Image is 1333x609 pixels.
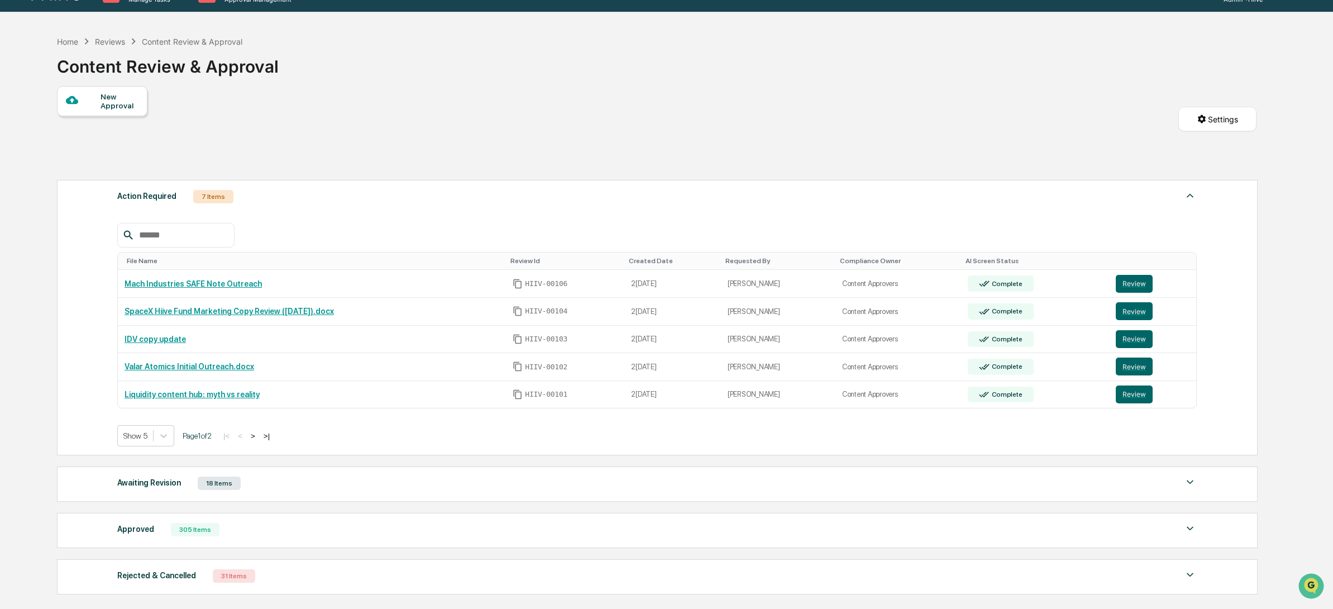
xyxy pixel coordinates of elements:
[624,270,721,298] td: 2[DATE]
[966,257,1105,265] div: Toggle SortBy
[1183,568,1197,582] img: caret
[7,136,77,156] a: 🖐️Preclearance
[624,353,721,381] td: 2[DATE]
[22,141,72,152] span: Preclearance
[79,189,135,198] a: Powered byPylon
[101,92,138,110] div: New Approval
[721,298,835,326] td: [PERSON_NAME]
[57,37,78,46] div: Home
[1178,107,1256,131] button: Settings
[990,335,1023,343] div: Complete
[525,390,567,399] span: HIIV-00101
[38,85,183,97] div: Start new chat
[95,37,125,46] div: Reviews
[1183,189,1197,202] img: caret
[835,381,961,408] td: Content Approvers
[513,279,523,289] span: Copy Id
[183,431,212,440] span: Page 1 of 2
[624,381,721,408] td: 2[DATE]
[1116,330,1153,348] button: Review
[1116,358,1153,375] button: Review
[11,23,203,41] p: How can we help?
[11,163,20,172] div: 🔎
[117,189,176,203] div: Action Required
[1118,257,1192,265] div: Toggle SortBy
[835,298,961,326] td: Content Approvers
[525,307,567,316] span: HIIV-00104
[171,523,219,536] div: 305 Items
[190,89,203,102] button: Start new chat
[22,162,70,173] span: Data Lookup
[260,431,273,441] button: >|
[990,391,1023,398] div: Complete
[142,37,242,46] div: Content Review & Approval
[117,568,196,583] div: Rejected & Cancelled
[117,475,181,490] div: Awaiting Revision
[1183,475,1197,489] img: caret
[725,257,831,265] div: Toggle SortBy
[721,353,835,381] td: [PERSON_NAME]
[125,362,254,371] a: Valar Atomics Initial Outreach.docx
[721,326,835,354] td: [PERSON_NAME]
[11,142,20,151] div: 🖐️
[840,257,957,265] div: Toggle SortBy
[721,270,835,298] td: [PERSON_NAME]
[525,363,567,372] span: HIIV-00102
[117,522,154,536] div: Approved
[127,257,501,265] div: Toggle SortBy
[1116,302,1190,320] a: Review
[624,298,721,326] td: 2[DATE]
[513,361,523,372] span: Copy Id
[990,307,1023,315] div: Complete
[57,47,279,77] div: Content Review & Approval
[1116,275,1190,293] a: Review
[1116,386,1153,403] button: Review
[92,141,138,152] span: Attestations
[220,431,233,441] button: |<
[721,381,835,408] td: [PERSON_NAME]
[990,280,1023,288] div: Complete
[125,390,260,399] a: Liquidity content hub: myth vs reality
[247,431,259,441] button: >
[77,136,143,156] a: 🗄️Attestations
[11,85,31,106] img: 1746055101610-c473b297-6a78-478c-a979-82029cc54cd1
[1116,386,1190,403] a: Review
[213,569,255,583] div: 31 Items
[1116,330,1190,348] a: Review
[235,431,246,441] button: <
[7,158,75,178] a: 🔎Data Lookup
[835,270,961,298] td: Content Approvers
[1297,572,1327,602] iframe: Open customer support
[513,334,523,344] span: Copy Id
[111,189,135,198] span: Pylon
[629,257,716,265] div: Toggle SortBy
[1116,302,1153,320] button: Review
[624,326,721,354] td: 2[DATE]
[1183,522,1197,535] img: caret
[198,477,241,490] div: 18 Items
[835,353,961,381] td: Content Approvers
[990,363,1023,370] div: Complete
[1116,358,1190,375] a: Review
[525,335,567,344] span: HIIV-00103
[1116,275,1153,293] button: Review
[81,142,90,151] div: 🗄️
[513,306,523,316] span: Copy Id
[835,326,961,354] td: Content Approvers
[193,190,233,203] div: 7 Items
[513,389,523,399] span: Copy Id
[510,257,620,265] div: Toggle SortBy
[525,279,567,288] span: HIIV-00106
[38,97,141,106] div: We're available if you need us!
[125,307,334,316] a: SpaceX Hiive Fund Marketing Copy Review ([DATE]).docx
[125,335,186,344] a: IDV copy update
[125,279,262,288] a: Mach Industries SAFE Note Outreach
